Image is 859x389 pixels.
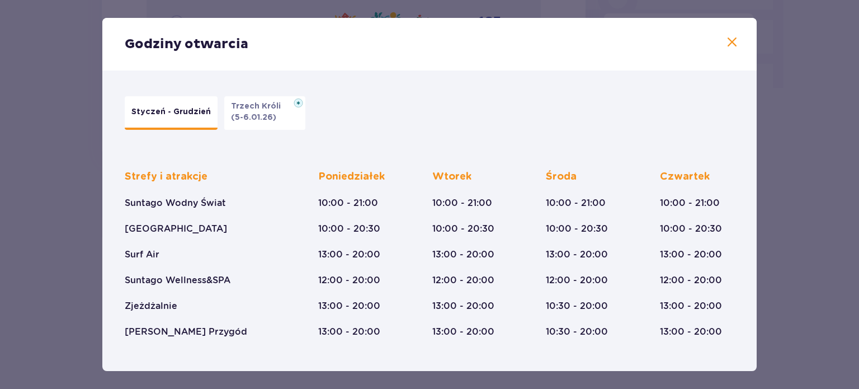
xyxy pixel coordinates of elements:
p: 10:00 - 21:00 [318,197,378,209]
p: 10:00 - 20:30 [546,223,608,235]
p: 10:30 - 20:00 [546,326,608,338]
p: 12:00 - 20:00 [318,274,380,287]
p: Czwartek [660,170,710,184]
p: 13:00 - 20:00 [318,300,380,312]
p: Suntago Wodny Świat [125,197,226,209]
p: Suntago Wellness&SPA [125,274,230,287]
p: Surf Air [125,249,159,261]
p: [PERSON_NAME] Przygód [125,326,247,338]
p: 13:00 - 20:00 [660,249,722,261]
p: Poniedziałek [318,170,385,184]
p: 10:00 - 20:30 [432,223,494,235]
button: Styczeń - Grudzień [125,96,218,130]
p: 13:00 - 20:00 [318,326,380,338]
p: 10:00 - 21:00 [546,197,606,209]
p: 13:00 - 20:00 [660,300,722,312]
p: Środa [546,170,577,184]
p: Strefy i atrakcje [125,170,207,184]
p: 10:00 - 20:30 [660,223,722,235]
p: 13:00 - 20:00 [660,326,722,338]
p: [GEOGRAPHIC_DATA] [125,223,227,235]
p: 13:00 - 20:00 [432,249,494,261]
p: Wtorek [432,170,471,184]
p: 13:00 - 20:00 [546,249,608,261]
p: 12:00 - 20:00 [432,274,494,287]
p: Styczeń - Grudzień [131,106,211,118]
p: Godziny otwarcia [125,36,248,53]
p: (5-6.01.26) [231,112,276,123]
p: Trzech Króli [231,101,287,112]
p: 13:00 - 20:00 [318,249,380,261]
p: 12:00 - 20:00 [546,274,608,287]
p: 13:00 - 20:00 [432,326,494,338]
p: 13:00 - 20:00 [432,300,494,312]
p: Zjeżdżalnie [125,300,177,312]
p: 12:00 - 20:00 [660,274,722,287]
p: 10:00 - 21:00 [432,197,492,209]
p: 10:00 - 21:00 [660,197,720,209]
button: Trzech Króli(5-6.01.26) [224,96,305,130]
p: 10:30 - 20:00 [546,300,608,312]
p: 10:00 - 20:30 [318,223,380,235]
